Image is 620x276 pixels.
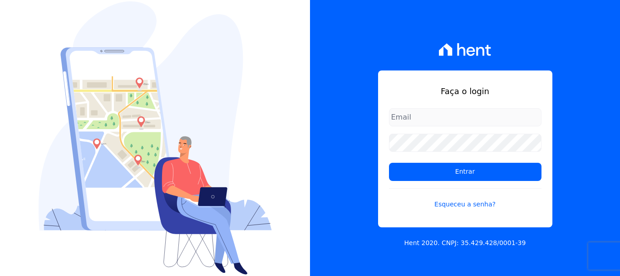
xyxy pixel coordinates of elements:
[389,108,541,126] input: Email
[39,1,272,275] img: Login
[389,163,541,181] input: Entrar
[404,238,526,248] p: Hent 2020. CNPJ: 35.429.428/0001-39
[389,188,541,209] a: Esqueceu a senha?
[389,85,541,97] h1: Faça o login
